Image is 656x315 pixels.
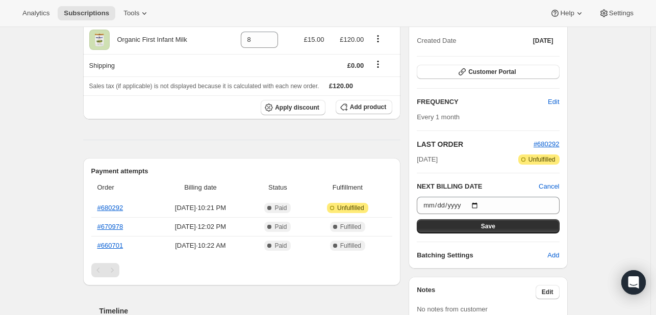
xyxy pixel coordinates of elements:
[528,155,556,164] span: Unfulfilled
[274,223,287,231] span: Paid
[64,9,109,17] span: Subscriptions
[154,203,246,213] span: [DATE] · 10:21 PM
[544,6,590,20] button: Help
[417,113,460,121] span: Every 1 month
[542,94,565,110] button: Edit
[91,166,393,176] h2: Payment attempts
[350,103,386,111] span: Add product
[91,176,152,199] th: Order
[534,140,560,148] a: #680292
[417,36,456,46] span: Created Date
[274,242,287,250] span: Paid
[417,65,559,79] button: Customer Portal
[154,241,246,251] span: [DATE] · 10:22 AM
[534,139,560,149] button: #680292
[370,33,386,44] button: Product actions
[97,204,123,212] a: #680292
[154,222,246,232] span: [DATE] · 12:02 PM
[253,182,302,193] span: Status
[340,223,361,231] span: Fulfilled
[542,288,553,296] span: Edit
[309,182,386,193] span: Fulfillment
[593,6,640,20] button: Settings
[560,9,574,17] span: Help
[468,68,516,76] span: Customer Portal
[541,247,565,264] button: Add
[274,204,287,212] span: Paid
[536,285,560,299] button: Edit
[417,139,534,149] h2: LAST ORDER
[261,100,325,115] button: Apply discount
[97,223,123,230] a: #670978
[16,6,56,20] button: Analytics
[89,83,319,90] span: Sales tax (if applicable) is not displayed because it is calculated with each new order.
[340,36,364,43] span: £120.00
[58,6,115,20] button: Subscriptions
[154,182,246,193] span: Billing date
[83,54,224,76] th: Shipping
[370,59,386,70] button: Shipping actions
[337,204,364,212] span: Unfulfilled
[340,242,361,250] span: Fulfilled
[417,181,539,192] h2: NEXT BILLING DATE
[417,305,488,313] span: No notes from customer
[347,62,364,69] span: £0.00
[417,250,547,260] h6: Batching Settings
[417,285,536,299] h3: Notes
[22,9,49,17] span: Analytics
[417,219,559,233] button: Save
[547,250,559,260] span: Add
[89,30,110,50] img: product img
[609,9,634,17] span: Settings
[539,181,559,192] button: Cancel
[336,100,392,114] button: Add product
[123,9,139,17] span: Tools
[275,103,319,112] span: Apply discount
[548,97,559,107] span: Edit
[417,154,438,165] span: [DATE]
[527,34,560,48] button: [DATE]
[91,263,393,277] nav: Pagination
[329,82,353,90] span: £120.00
[110,35,187,45] div: Organic First Infant Milk
[417,97,548,107] h2: FREQUENCY
[481,222,495,230] span: Save
[97,242,123,249] a: #660701
[304,36,324,43] span: £15.00
[533,37,553,45] span: [DATE]
[621,270,646,295] div: Open Intercom Messenger
[117,6,156,20] button: Tools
